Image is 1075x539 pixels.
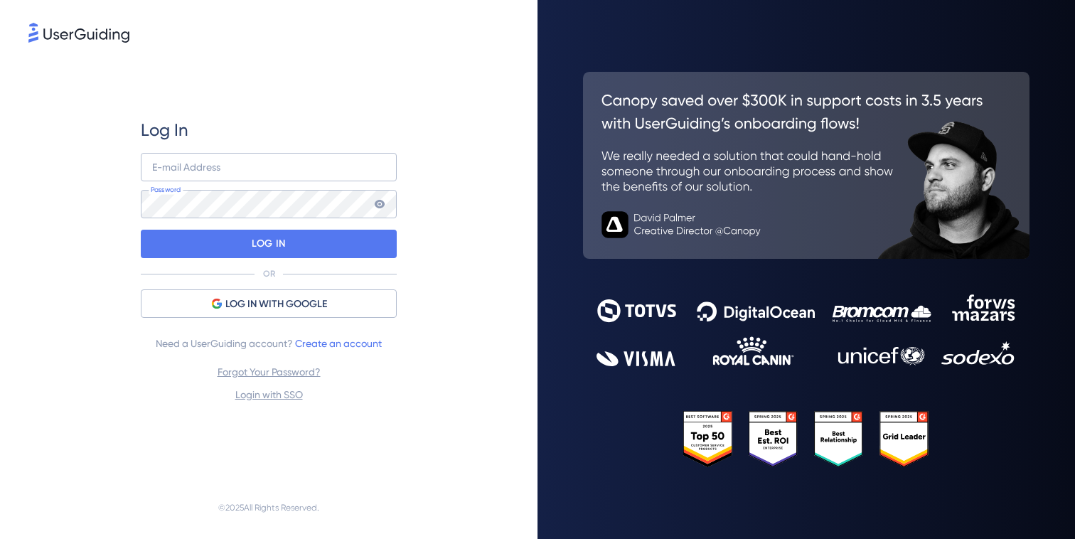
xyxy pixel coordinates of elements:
span: © 2025 All Rights Reserved. [218,499,319,516]
span: Log In [141,119,188,142]
a: Forgot Your Password? [218,366,321,378]
img: 26c0aa7c25a843aed4baddd2b5e0fa68.svg [583,72,1029,259]
span: LOG IN WITH GOOGLE [225,296,327,313]
a: Create an account [295,338,382,349]
img: 9302ce2ac39453076f5bc0f2f2ca889b.svg [597,294,1016,366]
a: Login with SSO [235,389,303,400]
p: OR [263,268,275,279]
img: 25303e33045975176eb484905ab012ff.svg [683,411,929,467]
p: LOG IN [252,233,285,255]
input: example@company.com [141,153,397,181]
span: Need a UserGuiding account? [156,335,382,352]
img: 8faab4ba6bc7696a72372aa768b0286c.svg [28,23,129,43]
